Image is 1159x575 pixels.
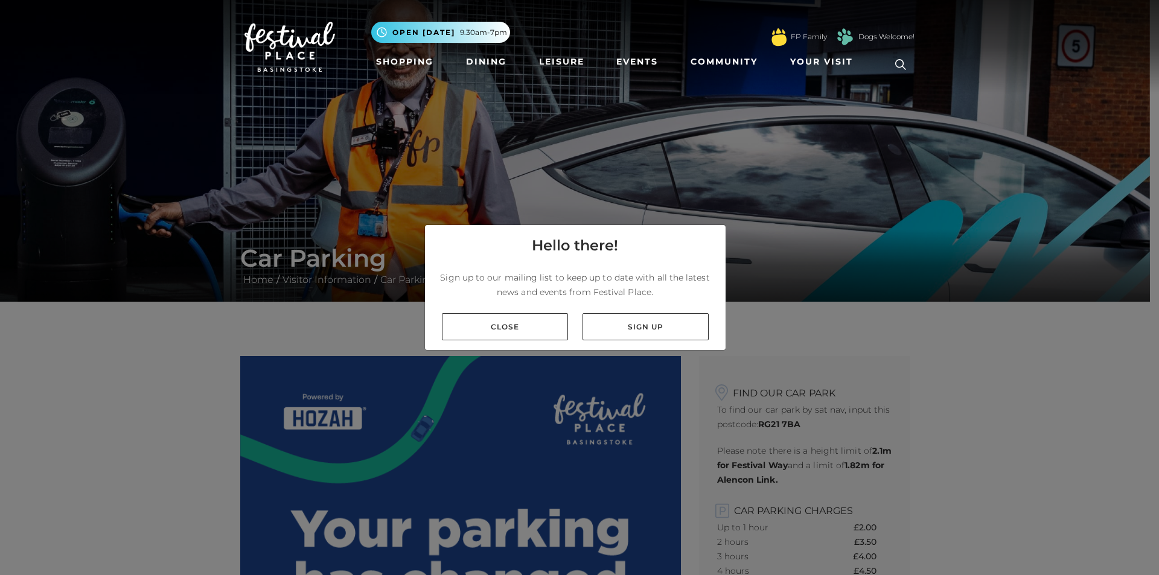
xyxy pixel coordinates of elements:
a: Your Visit [785,51,864,73]
a: Events [611,51,663,73]
span: 9.30am-7pm [460,27,507,38]
img: Festival Place Logo [244,22,335,72]
a: Shopping [371,51,438,73]
a: Sign up [583,313,709,340]
a: FP Family [791,31,827,42]
span: Open [DATE] [392,27,455,38]
a: Leisure [534,51,589,73]
span: Your Visit [790,56,853,68]
a: Community [686,51,762,73]
p: Sign up to our mailing list to keep up to date with all the latest news and events from Festival ... [435,270,716,299]
a: Dogs Welcome! [858,31,915,42]
a: Close [442,313,568,340]
h4: Hello there! [532,235,618,256]
a: Dining [461,51,511,73]
button: Open [DATE] 9.30am-7pm [371,22,510,43]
